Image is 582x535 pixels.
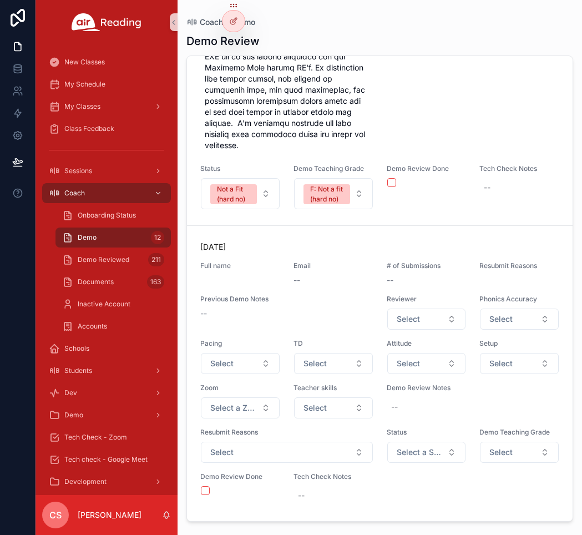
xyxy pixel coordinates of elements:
span: TD [293,339,373,348]
span: Demo [78,233,97,242]
span: Pacing [200,339,280,348]
button: Select Button [387,442,466,463]
a: Tech check - Google Meet [42,450,171,470]
button: Select Button [480,442,559,463]
span: Teacher skills [293,383,373,392]
span: Onboarding Status [78,211,136,220]
span: Email [293,261,373,270]
span: Coach [64,189,85,198]
span: Demo Teaching Grade [479,428,559,437]
a: Documents163 [55,272,171,292]
button: Select Button [480,353,559,374]
button: Select Button [294,397,373,418]
a: Class Feedback [42,119,171,139]
p: [DATE] [200,241,226,253]
span: -- [293,275,300,286]
a: Accounts [55,316,171,336]
a: My Schedule [42,74,171,94]
div: Not a Fit (hard no) [217,184,250,204]
div: 211 [148,253,164,266]
a: Sessions [42,161,171,181]
span: Reviewer [387,295,467,304]
span: Dev [64,388,77,397]
div: F: Not a fit (hard no) [310,184,343,204]
span: Resubmit Reasons [479,261,559,270]
a: Onboarding Status [55,205,171,225]
a: Dev [42,383,171,403]
span: Status [387,428,467,437]
span: Attitude [387,339,467,348]
a: Coach [186,17,223,28]
button: Select Button [294,353,373,374]
button: Select Button [201,178,280,209]
span: Setup [479,339,559,348]
span: Development [64,477,107,486]
a: Students [42,361,171,381]
span: Demo Review Notes [387,383,560,392]
button: Select Button [201,397,280,418]
span: Select [210,447,234,458]
span: Select [210,358,234,369]
span: Students [64,366,92,375]
div: 12 [151,231,164,244]
span: CS [49,508,62,522]
span: Tech Check Notes [479,164,559,173]
span: Coach [200,17,223,28]
span: Tech Check - Zoom [64,433,127,442]
span: Select [489,447,513,458]
span: Resubmit Reasons [200,428,373,437]
span: # of Submissions [387,261,467,270]
button: Select Button [387,353,466,374]
a: Coach [42,183,171,203]
span: Inactive Account [78,300,130,309]
a: Tech Check - Zoom [42,427,171,447]
img: App logo [72,13,141,31]
span: Full name [200,261,280,270]
span: Select [303,402,327,413]
span: Previous Demo Notes [200,295,373,304]
button: Select Button [387,309,466,330]
button: Select Button [294,178,373,209]
a: Demo Reviewed211 [55,250,171,270]
span: Status [200,164,280,173]
span: Select [397,358,420,369]
span: Demo Teaching Grade [293,164,373,173]
a: Inactive Account [55,294,171,314]
span: Schools [64,344,89,353]
a: Schools [42,339,171,359]
span: Select [303,358,327,369]
span: Tech check - Google Meet [64,455,148,464]
span: Demo [64,411,83,420]
button: Select Button [480,309,559,330]
span: Select [397,314,420,325]
div: 163 [147,275,164,289]
div: scrollable content [36,44,178,495]
a: New Classes [42,52,171,72]
div: -- [391,401,398,412]
span: Select a Status [397,447,443,458]
div: -- [298,490,305,501]
h1: Demo Review [186,33,260,49]
a: Development [42,472,171,492]
span: Documents [78,277,114,286]
span: Select a Zoom [210,402,257,413]
span: Select [489,314,513,325]
span: My Classes [64,102,100,111]
span: Demo Reviewed [78,255,129,264]
span: Tech Check Notes [293,472,373,481]
span: -- [387,275,393,286]
span: Sessions [64,166,92,175]
a: Demo12 [55,228,171,248]
span: Demo Review Done [387,164,467,173]
a: My Classes [42,97,171,117]
span: Phonics Accuracy [479,295,559,304]
span: Select [489,358,513,369]
span: My Schedule [64,80,105,89]
div: -- [484,182,490,193]
span: Class Feedback [64,124,114,133]
a: Demo [42,405,171,425]
span: Accounts [78,322,107,331]
span: Zoom [200,383,280,392]
button: Select Button [201,353,280,374]
span: New Classes [64,58,105,67]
